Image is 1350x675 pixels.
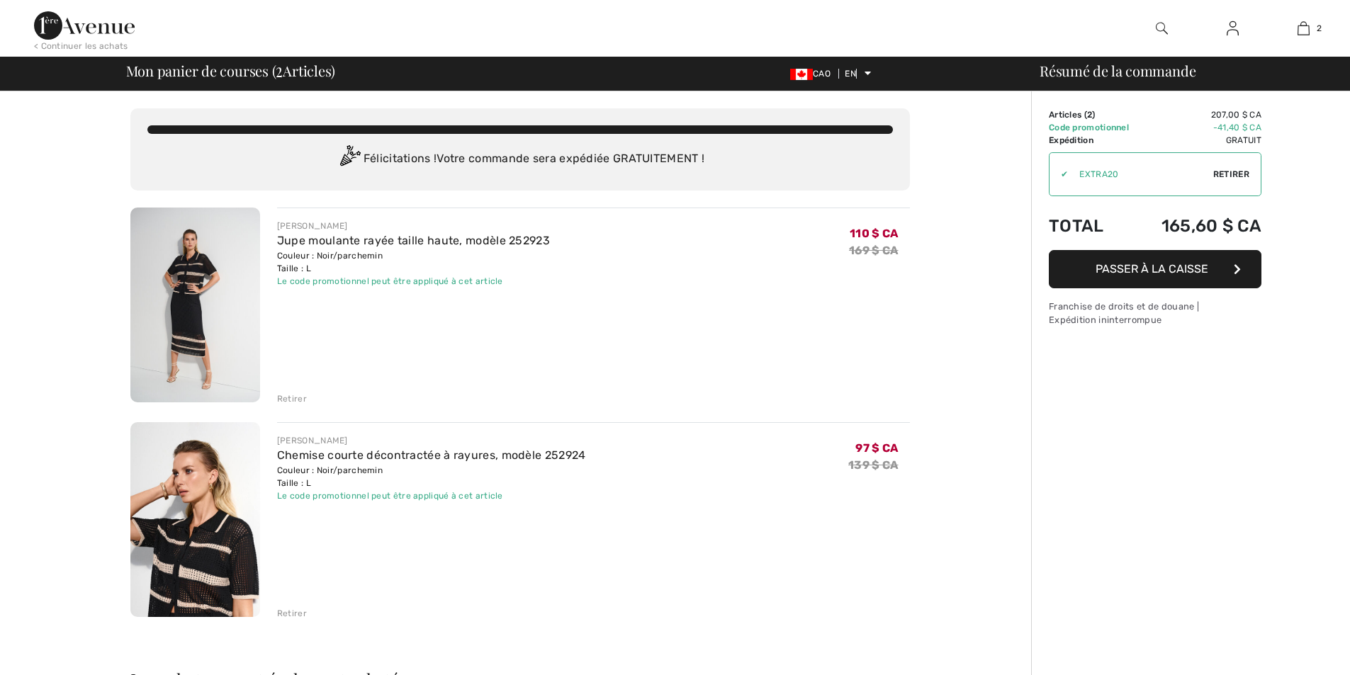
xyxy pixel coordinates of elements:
[850,227,898,240] font: 110 $ CA
[1092,110,1095,120] font: )
[277,251,383,261] font: Couleur : Noir/parchemin
[277,221,348,231] font: [PERSON_NAME]
[130,422,260,617] img: Chemise courte décontractée à rayures, modèle 252924
[1298,20,1310,37] img: Mon sac
[1211,110,1261,120] font: 207,00 $ CA
[790,69,813,80] img: Dollar canadien
[364,152,437,165] font: Félicitations !
[1049,216,1104,236] font: Total
[277,263,311,273] font: Taille : L
[1061,169,1068,179] font: ✔
[1040,61,1196,80] font: Résumé de la commande
[437,152,704,165] font: Votre commande sera expédiée GRATUITEMENT !
[1049,250,1261,288] button: Passer à la caisse
[277,608,307,618] font: Retirer
[277,465,383,475] font: Couleur : Noir/parchemin
[1269,20,1338,37] a: 2
[34,11,135,40] img: 1ère Avenue
[130,208,260,402] img: Jupe moulante rayée taille haute, modèle 252923
[1156,20,1168,37] img: rechercher sur le site
[277,276,503,286] font: Le code promotionnel peut être appliqué à cet article
[1227,20,1239,37] img: Mes informations
[1213,123,1261,132] font: -41,40 $ CA
[849,244,898,257] font: 169 $ CA
[277,491,503,501] font: Le code promotionnel peut être appliqué à cet article
[277,448,586,462] a: Chemise courte décontractée à rayures, modèle 252924
[283,61,335,80] font: Articles)
[855,441,898,455] font: 97 $ CA
[277,478,311,488] font: Taille : L
[277,234,550,247] a: Jupe moulante rayée taille haute, modèle 252923
[1161,216,1261,236] font: 165,60 $ CA
[1096,262,1208,276] font: Passer à la caisse
[277,436,348,446] font: [PERSON_NAME]
[1317,23,1322,33] font: 2
[1213,169,1249,179] font: Retirer
[845,69,856,79] font: EN
[1215,20,1250,38] a: Se connecter
[276,57,283,81] font: 2
[277,394,307,404] font: Retirer
[1049,301,1199,325] font: Franchise de droits et de douane | Expédition ininterrompue
[1049,123,1129,132] font: Code promotionnel
[1049,110,1087,120] font: Articles (
[34,41,128,51] font: < Continuer les achats
[848,458,898,472] font: 139 $ CA
[1049,135,1093,145] font: Expédition
[1226,135,1261,145] font: Gratuit
[813,69,831,79] font: CAO
[1068,153,1213,195] input: Code promotionnel
[126,61,276,80] font: Mon panier de courses (
[1087,110,1092,120] font: 2
[335,145,364,174] img: Congratulation2.svg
